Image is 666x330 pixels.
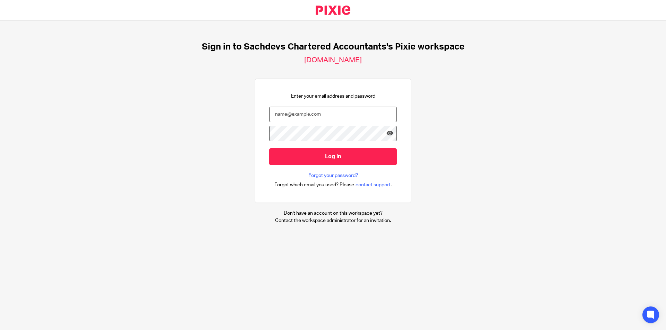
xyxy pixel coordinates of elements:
[291,93,375,100] p: Enter your email address and password
[202,42,464,52] h1: Sign in to Sachdevs Chartered Accountants's Pixie workspace
[275,217,391,224] p: Contact the workspace administrator for an invitation.
[304,56,362,65] h2: [DOMAIN_NAME]
[308,172,358,179] a: Forgot your password?
[275,210,391,217] p: Don't have an account on this workspace yet?
[269,107,397,122] input: name@example.com
[274,181,392,189] div: .
[356,181,391,188] span: contact support
[269,148,397,165] input: Log in
[274,181,354,188] span: Forgot which email you used? Please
